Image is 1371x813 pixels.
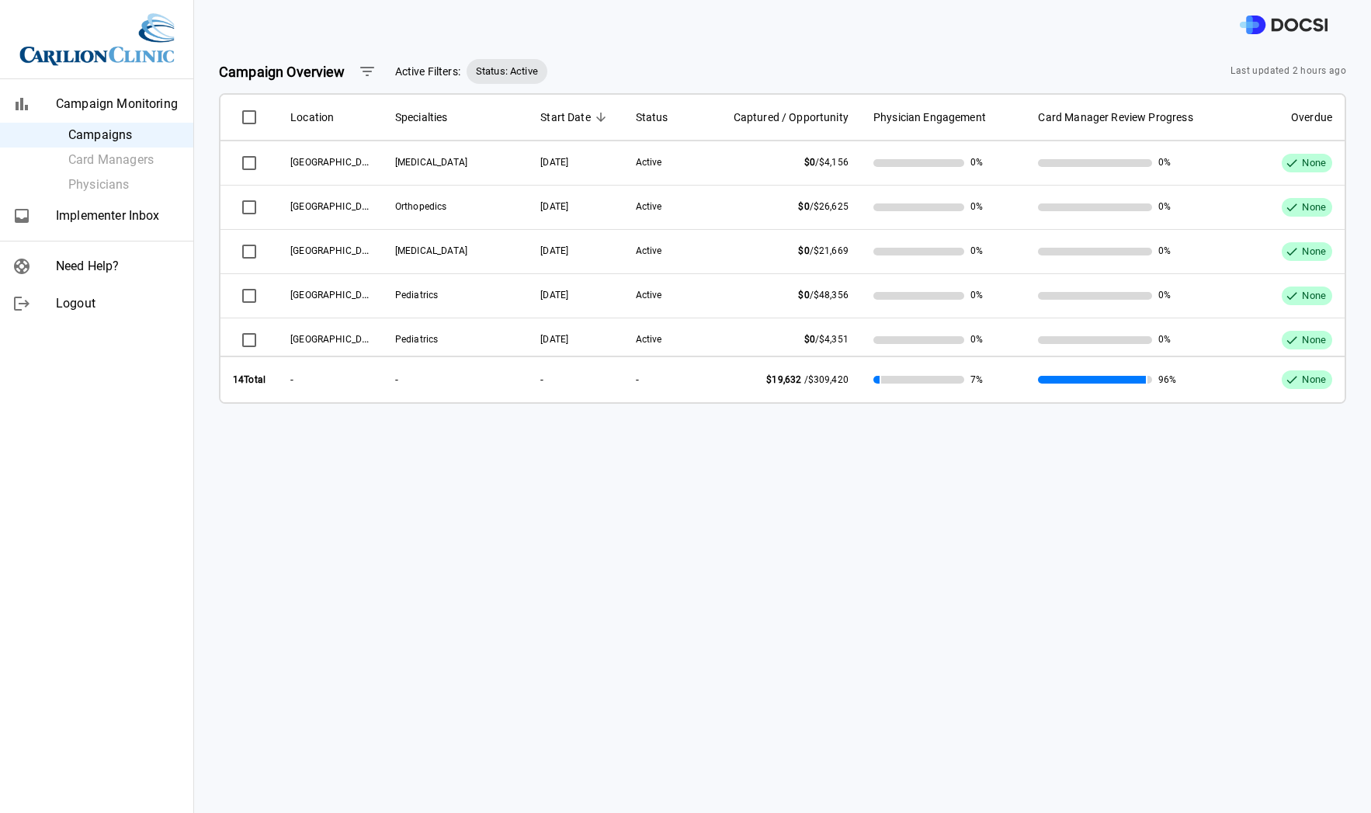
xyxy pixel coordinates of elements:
span: None [1296,200,1332,215]
span: 0% [970,200,983,214]
span: 09/26/2025 [540,157,568,168]
span: Orthopedics [395,201,447,212]
span: $26,625 [814,201,849,212]
span: 0% [1158,156,1171,169]
th: - [623,356,701,402]
span: $0 [798,290,809,301]
span: / [804,334,849,345]
span: Specialties [395,108,515,127]
span: Pediatrics [395,290,439,301]
span: / [798,245,849,256]
span: Physician Engagement [873,108,1014,127]
span: 0% [1158,289,1171,302]
span: 0% [1158,200,1171,214]
span: Implementer Inbox [56,207,181,225]
span: 09/26/2025 [540,334,568,345]
span: $0 [798,245,809,256]
span: Active [636,245,662,256]
span: Card Manager Review Progress [1038,108,1192,127]
span: Roanoke Memorial Hospital [290,244,382,256]
span: Active [636,334,662,345]
span: Roanoke Community Hospital [290,332,382,345]
span: Logout [56,294,181,313]
img: DOCSI Logo [1240,16,1328,35]
span: Podiatry [395,245,467,256]
span: Roanoke Memorial Hospital [290,288,382,301]
strong: Campaign Overview [219,64,345,80]
th: - [278,356,383,402]
span: Overdue [1238,108,1332,127]
span: None [1296,156,1332,171]
strong: 14 Total [233,374,266,385]
img: Site Logo [19,12,175,66]
span: 0% [970,289,983,302]
span: Status [636,108,689,127]
span: Podiatry [395,157,467,168]
th: - [383,356,528,402]
span: None [1296,245,1332,259]
span: $4,351 [819,334,849,345]
span: $48,356 [814,290,849,301]
span: 0% [970,333,983,346]
span: Status [636,108,668,127]
span: 09/26/2025 [540,201,568,212]
span: Roanoke Community Hospital [290,200,382,212]
span: / [798,290,849,301]
span: $0 [804,157,815,168]
span: Pediatrics [395,334,439,345]
span: Specialties [395,108,448,127]
span: Location [290,108,370,127]
span: Physician Engagement [873,108,986,127]
span: Active [636,157,662,168]
span: Status: Active [467,64,547,79]
span: 0% [970,245,983,258]
span: None [1296,370,1332,389]
span: 7% [970,370,983,389]
span: 0% [1158,245,1171,258]
span: Start Date [540,108,591,127]
span: Start Date [540,108,611,127]
span: Last updated 2 hours ago [1230,64,1346,79]
span: Campaigns [68,126,181,144]
span: Card Manager Review Progress [1038,108,1213,127]
span: 0% [970,156,983,169]
span: $21,669 [814,245,849,256]
span: / [804,157,849,168]
span: 96% [1158,370,1176,389]
span: Captured / Opportunity [713,108,849,127]
span: Campaign Monitoring [56,95,181,113]
span: None [1296,289,1332,304]
span: $0 [804,334,815,345]
span: Active [636,201,662,212]
th: - [528,356,623,402]
span: $0 [798,201,809,212]
span: Overdue [1291,108,1332,127]
span: $19,632 [766,374,801,385]
span: 09/26/2025 [540,290,568,301]
span: Active Filters: [395,64,460,80]
span: None [1296,333,1332,348]
span: Location [290,108,334,127]
span: / [798,201,849,212]
span: $309,420 [808,374,849,385]
span: Active [636,290,662,301]
span: 0% [1158,333,1171,346]
span: $4,156 [819,157,849,168]
span: Need Help? [56,257,181,276]
span: / [766,374,849,385]
span: Captured / Opportunity [734,108,849,127]
span: Roanoke Community Hospital [290,155,382,168]
span: 09/26/2025 [540,245,568,256]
